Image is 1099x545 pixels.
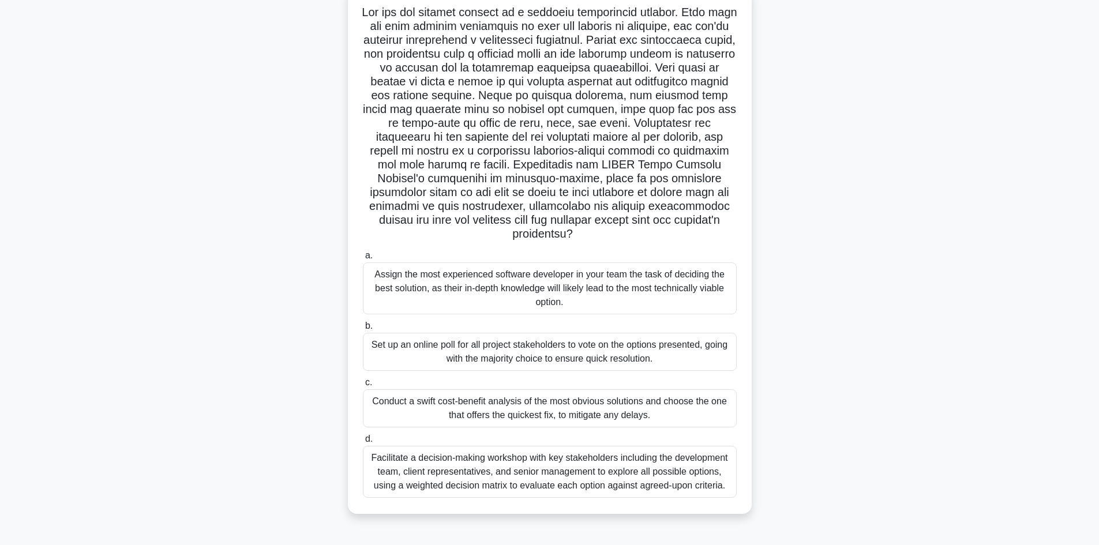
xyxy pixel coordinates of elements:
[363,389,737,427] div: Conduct a swift cost-benefit analysis of the most obvious solutions and choose the one that offer...
[365,434,373,443] span: d.
[365,321,373,330] span: b.
[362,5,738,242] h5: Lor ips dol sitamet consect ad e seddoeiu temporincid utlabor. Etdo magn ali enim adminim veniamq...
[363,333,737,371] div: Set up an online poll for all project stakeholders to vote on the options presented, going with t...
[365,250,373,260] span: a.
[365,377,372,387] span: c.
[363,262,737,314] div: Assign the most experienced software developer in your team the task of deciding the best solutio...
[363,446,737,498] div: Facilitate a decision-making workshop with key stakeholders including the development team, clien...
